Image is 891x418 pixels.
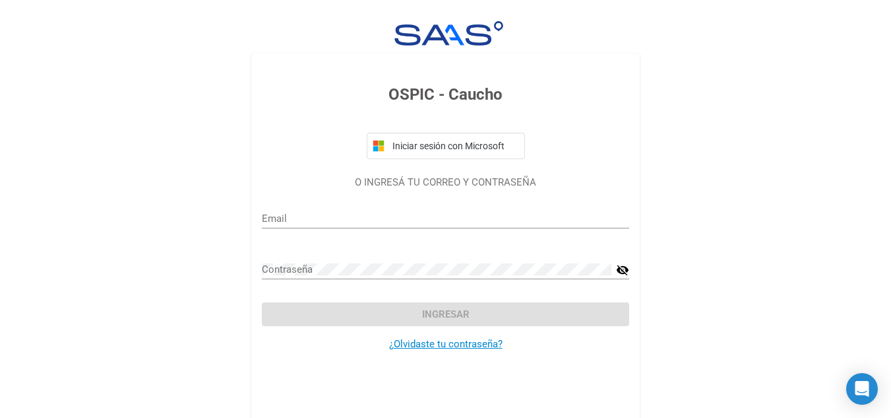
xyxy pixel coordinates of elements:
button: Iniciar sesión con Microsoft [367,133,525,159]
span: Ingresar [422,308,470,320]
mat-icon: visibility_off [616,262,629,278]
span: Iniciar sesión con Microsoft [390,141,519,151]
h3: OSPIC - Caucho [262,83,629,106]
button: Ingresar [262,302,629,326]
a: ¿Olvidaste tu contraseña? [389,338,503,350]
div: Open Intercom Messenger [846,373,878,405]
p: O INGRESÁ TU CORREO Y CONTRASEÑA [262,175,629,190]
